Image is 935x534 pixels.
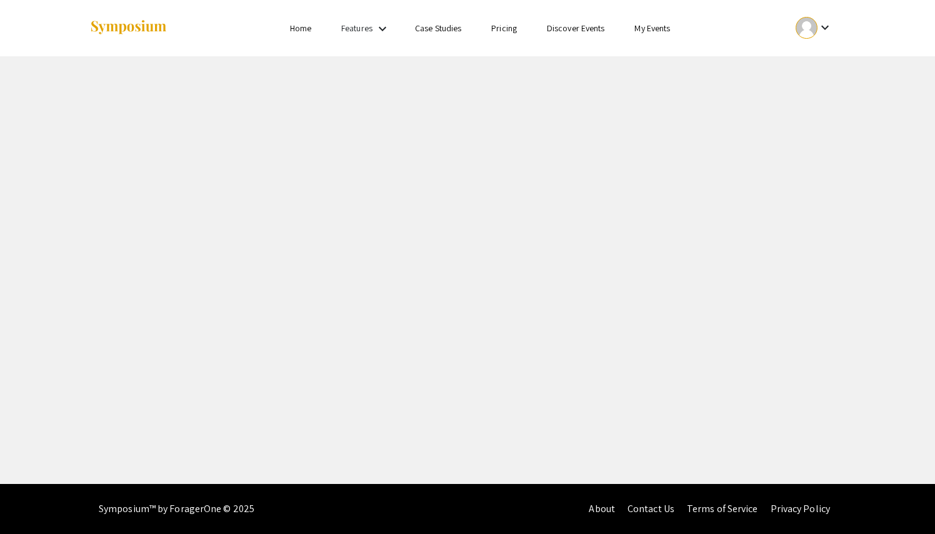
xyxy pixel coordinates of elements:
button: Expand account dropdown [782,14,846,42]
a: About [589,502,615,515]
a: My Events [634,23,670,34]
a: Contact Us [627,502,674,515]
a: Privacy Policy [771,502,830,515]
a: Pricing [491,23,517,34]
a: Terms of Service [687,502,758,515]
a: Home [290,23,311,34]
div: Symposium™ by ForagerOne © 2025 [99,484,254,534]
mat-icon: Expand Features list [375,21,390,36]
mat-icon: Expand account dropdown [817,20,832,35]
a: Case Studies [415,23,461,34]
img: Symposium by ForagerOne [89,19,167,36]
a: Features [341,23,372,34]
a: Discover Events [547,23,605,34]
